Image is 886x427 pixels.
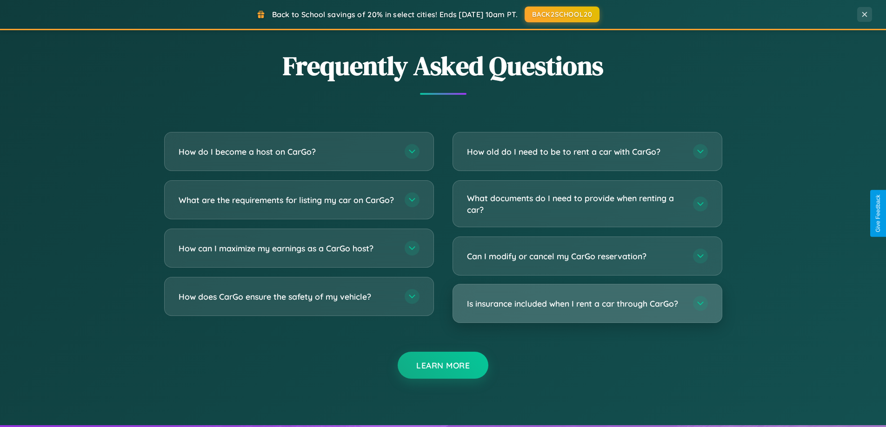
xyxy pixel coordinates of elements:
[467,192,684,215] h3: What documents do I need to provide when renting a car?
[179,243,395,254] h3: How can I maximize my earnings as a CarGo host?
[467,250,684,262] h3: Can I modify or cancel my CarGo reservation?
[875,195,881,232] div: Give Feedback
[467,298,684,309] h3: Is insurance included when I rent a car through CarGo?
[398,352,488,379] button: Learn More
[179,146,395,158] h3: How do I become a host on CarGo?
[272,10,518,19] span: Back to School savings of 20% in select cities! Ends [DATE] 10am PT.
[164,48,722,84] h2: Frequently Asked Questions
[525,7,600,22] button: BACK2SCHOOL20
[179,291,395,302] h3: How does CarGo ensure the safety of my vehicle?
[179,194,395,206] h3: What are the requirements for listing my car on CarGo?
[467,146,684,158] h3: How old do I need to be to rent a car with CarGo?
